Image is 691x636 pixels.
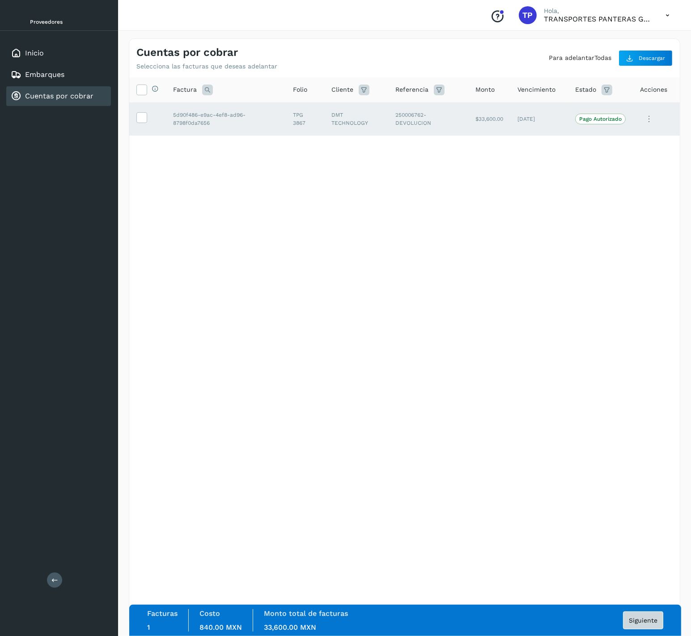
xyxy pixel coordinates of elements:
[136,63,277,70] p: Selecciona las facturas que deseas adelantar
[331,85,353,94] span: Cliente
[147,609,178,618] label: Facturas
[30,19,107,25] p: Proveedores
[147,623,150,632] span: 1
[594,53,611,63] button: Todas
[199,609,220,618] label: Costo
[324,102,388,136] td: DMT TECHNOLOGY
[199,623,242,632] span: 840.00 MXN
[475,85,495,94] span: Monto
[619,50,673,66] button: Descargar
[544,7,651,15] p: Hola,
[264,623,316,632] span: 33,600.00 MXN
[395,85,428,94] span: Referencia
[579,116,622,122] p: Pago Autorizado
[136,46,238,59] h4: Cuentas por cobrar
[6,43,111,63] div: Inicio
[544,15,651,23] p: TRANSPORTES PANTERAS GAPO S.A. DE C.V.
[25,49,44,57] a: Inicio
[293,85,307,94] span: Folio
[25,92,93,100] a: Cuentas por cobrar
[549,53,594,63] button: Para adelantar
[623,611,663,629] button: Siguiente
[640,85,667,94] span: Acciones
[286,102,324,136] td: TPG 3867
[25,70,64,79] a: Embarques
[6,86,111,106] div: Cuentas por cobrar
[510,102,568,136] td: [DATE]
[517,85,555,94] span: Vencimiento
[575,85,596,94] span: Estado
[264,609,348,618] label: Monto total de facturas
[166,102,286,136] td: 5d90f486-e9ac-4ef8-ad96-8798f0da7656
[639,54,665,62] span: Descargar
[6,65,111,85] div: Embarques
[629,617,657,623] span: Siguiente
[388,102,468,136] td: 250006762-DEVOLUCION
[468,102,510,136] td: $33,600.00
[173,85,197,94] span: Factura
